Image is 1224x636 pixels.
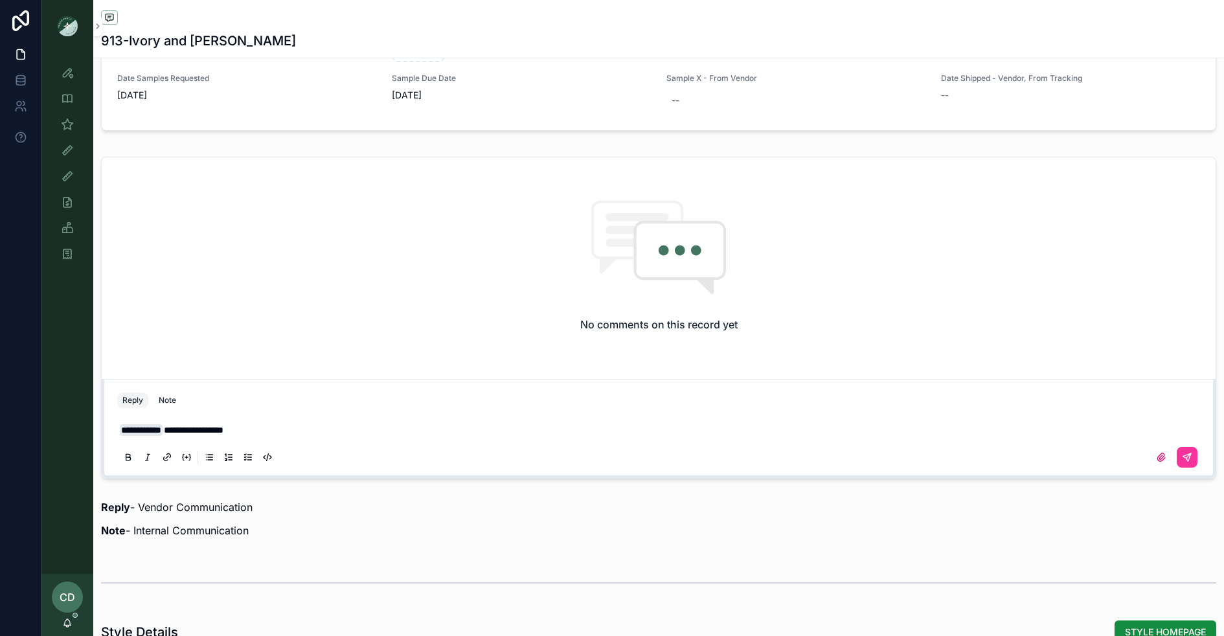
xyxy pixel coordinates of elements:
div: scrollable content [41,52,93,282]
button: Reply [117,392,148,408]
span: [DATE] [117,89,376,102]
p: - Internal Communication [101,523,1216,538]
span: Date Samples Requested [117,73,376,84]
h2: No comments on this record yet [580,317,738,332]
span: [DATE] [392,89,651,102]
img: App logo [57,16,78,36]
span: Sample X - From Vendor [666,73,925,84]
strong: Reply [101,501,130,514]
p: - Vendor Communication [101,499,1216,515]
button: Note [153,392,181,408]
strong: Note [101,524,126,537]
div: Note [159,395,176,405]
span: Sample Due Date [392,73,651,84]
span: -- [941,89,949,102]
span: Date Shipped - Vendor, From Tracking [941,73,1200,84]
div: -- [672,94,679,107]
h1: 913-Ivory and [PERSON_NAME] [101,32,296,50]
span: CD [60,589,75,605]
